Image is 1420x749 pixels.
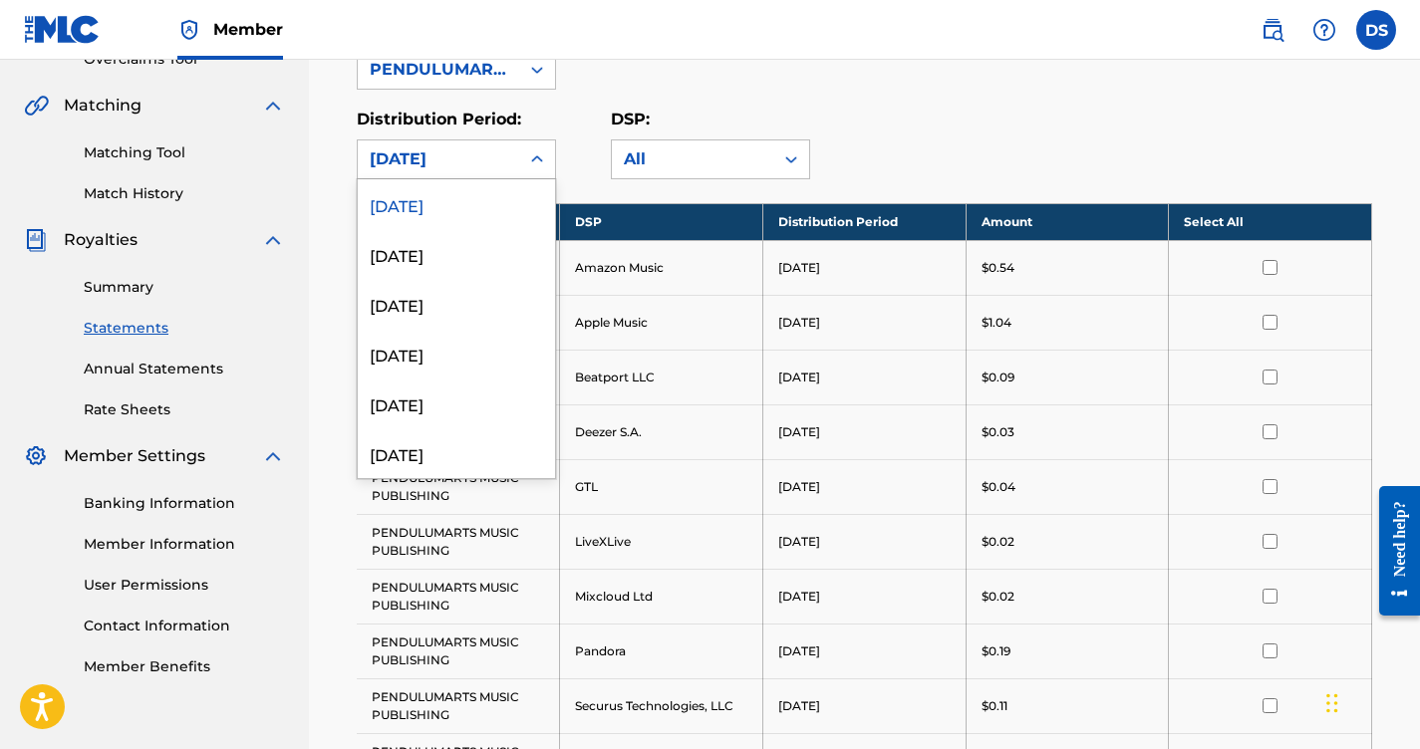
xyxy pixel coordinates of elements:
div: Drag [1326,673,1338,733]
td: [DATE] [762,240,966,295]
img: Top Rightsholder [177,18,201,42]
td: [DATE] [762,569,966,624]
td: Deezer S.A. [560,404,763,459]
td: Mixcloud Ltd [560,569,763,624]
p: $0.03 [982,423,1014,441]
th: Distribution Period [762,203,966,240]
td: [DATE] [762,350,966,404]
span: Member Settings [64,444,205,468]
a: Matching Tool [84,142,285,163]
td: Beatport LLC [560,350,763,404]
label: DSP: [611,110,650,128]
th: Amount [966,203,1169,240]
div: All [624,147,761,171]
img: Member Settings [24,444,48,468]
td: PENDULUMARTS MUSIC PUBLISHING [357,678,560,733]
div: [DATE] [358,279,555,329]
td: [DATE] [762,514,966,569]
p: $0.09 [982,369,1014,386]
div: [DATE] [358,179,555,229]
td: PENDULUMARTS MUSIC PUBLISHING [357,569,560,624]
th: DSP [560,203,763,240]
img: MLC Logo [24,15,101,44]
iframe: Chat Widget [1320,653,1420,749]
td: LiveXLive [560,514,763,569]
a: Member Benefits [84,656,285,677]
a: User Permissions [84,575,285,596]
a: Summary [84,277,285,298]
td: PENDULUMARTS MUSIC PUBLISHING [357,624,560,678]
div: [DATE] [358,329,555,378]
a: Rate Sheets [84,399,285,420]
span: Matching [64,94,142,118]
td: [DATE] [762,459,966,514]
a: Public Search [1253,10,1292,50]
td: Pandora [560,624,763,678]
td: GTL [560,459,763,514]
div: [DATE] [358,428,555,478]
a: Match History [84,183,285,204]
iframe: Resource Center [1364,470,1420,630]
div: [DATE] [358,229,555,279]
span: Member [213,18,283,41]
img: Matching [24,94,49,118]
div: [DATE] [370,147,507,171]
img: Royalties [24,228,48,252]
td: PENDULUMARTS MUSIC PUBLISHING [357,514,560,569]
p: $0.04 [982,478,1015,496]
p: $0.54 [982,259,1014,277]
p: $1.04 [982,314,1011,332]
a: Contact Information [84,616,285,636]
label: Distribution Period: [357,110,521,128]
img: search [1261,18,1284,42]
td: [DATE] [762,295,966,350]
div: User Menu [1356,10,1396,50]
img: expand [261,94,285,118]
a: Annual Statements [84,359,285,379]
p: $0.02 [982,533,1014,551]
a: Banking Information [84,493,285,514]
a: Member Information [84,534,285,555]
span: Royalties [64,228,138,252]
td: [DATE] [762,404,966,459]
a: Statements [84,318,285,339]
div: [DATE] [358,378,555,428]
td: [DATE] [762,624,966,678]
div: Help [1304,10,1344,50]
img: expand [261,228,285,252]
td: Apple Music [560,295,763,350]
img: expand [261,444,285,468]
img: help [1312,18,1336,42]
td: [DATE] [762,678,966,733]
td: Amazon Music [560,240,763,295]
p: $0.19 [982,642,1010,660]
td: Securus Technologies, LLC [560,678,763,733]
div: PENDULUMARTS MUSIC PUBLISHING [370,58,507,82]
td: PENDULUMARTS MUSIC PUBLISHING [357,459,560,514]
p: $0.11 [982,697,1007,715]
p: $0.02 [982,588,1014,606]
th: Select All [1169,203,1372,240]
